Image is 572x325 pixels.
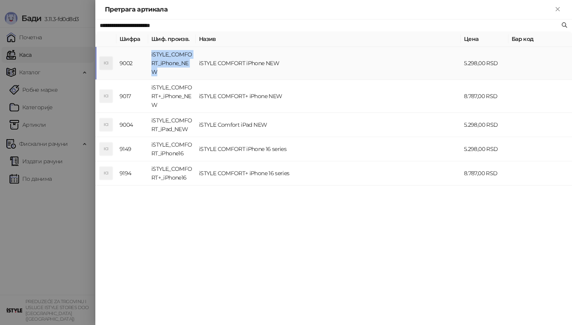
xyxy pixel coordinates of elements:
th: Цена [461,31,508,47]
td: 9194 [116,161,148,186]
td: 8.787,00 RSD [461,80,508,113]
td: 5.298,00 RSD [461,137,508,161]
td: 5.298,00 RSD [461,47,508,80]
div: ICI [100,143,112,155]
td: iSTYLE COMFORT+ iPhone NEW [196,80,461,113]
td: iSTYLE COMFORT iPhone NEW [196,47,461,80]
th: Бар код [508,31,572,47]
td: 9004 [116,113,148,137]
td: iSTYLE_COMFORT_iPad_NEW [148,113,196,137]
td: 8.787,00 RSD [461,161,508,186]
td: 9002 [116,47,148,80]
div: ICI [100,167,112,180]
td: iSTYLE COMFORT iPhone 16 series [196,137,461,161]
td: iSTYLE_COMFORT_iPhone16 [148,137,196,161]
td: iSTYLE_COMFORT+_iPhone16 [148,161,196,186]
th: Шиф. произв. [148,31,196,47]
td: iSTYLE_COMFORT_iPhone_NEW [148,47,196,80]
div: ICI [100,90,112,103]
td: 9017 [116,80,148,113]
td: 5.298,00 RSD [461,113,508,137]
td: 9149 [116,137,148,161]
button: Close [553,5,562,14]
th: Назив [196,31,461,47]
div: ICI [100,118,112,131]
th: Шифра [116,31,148,47]
div: Претрага артикала [105,5,553,14]
td: iSTYLE_COMFORT+_iPhone_NEW [148,80,196,113]
td: iSTYLE Comfort iPad NEW [196,113,461,137]
td: iSTYLE COMFORT+ iPhone 16 series [196,161,461,186]
div: ICI [100,57,112,70]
